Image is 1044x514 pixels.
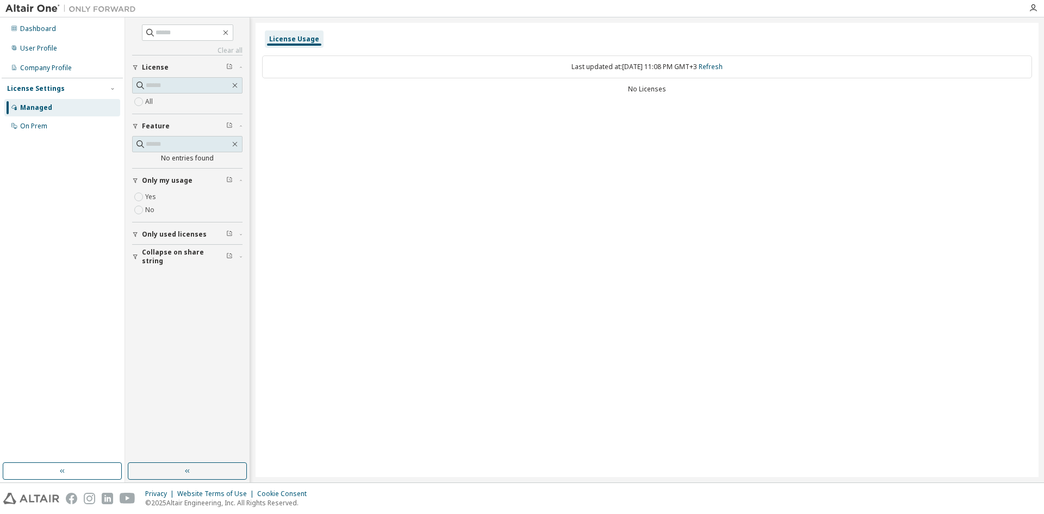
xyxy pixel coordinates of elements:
img: facebook.svg [66,493,77,504]
span: License [142,63,169,72]
span: Clear filter [226,176,233,185]
span: Clear filter [226,63,233,72]
button: Only my usage [132,169,243,193]
a: Refresh [699,62,723,71]
img: youtube.svg [120,493,135,504]
div: Last updated at: [DATE] 11:08 PM GMT+3 [262,55,1032,78]
div: Website Terms of Use [177,490,257,498]
div: No Licenses [262,85,1032,94]
span: Only used licenses [142,230,207,239]
div: Dashboard [20,24,56,33]
img: linkedin.svg [102,493,113,504]
div: On Prem [20,122,47,131]
span: Clear filter [226,122,233,131]
span: Only my usage [142,176,192,185]
a: Clear all [132,46,243,55]
div: Managed [20,103,52,112]
span: Feature [142,122,170,131]
div: License Usage [269,35,319,44]
div: License Settings [7,84,65,93]
img: Altair One [5,3,141,14]
div: No entries found [132,154,243,163]
p: © 2025 Altair Engineering, Inc. All Rights Reserved. [145,498,313,507]
span: Collapse on share string [142,248,226,265]
img: instagram.svg [84,493,95,504]
label: All [145,95,155,108]
label: Yes [145,190,158,203]
img: altair_logo.svg [3,493,59,504]
div: User Profile [20,44,57,53]
button: License [132,55,243,79]
span: Clear filter [226,230,233,239]
div: Privacy [145,490,177,498]
button: Collapse on share string [132,245,243,269]
button: Only used licenses [132,222,243,246]
div: Company Profile [20,64,72,72]
label: No [145,203,157,216]
button: Feature [132,114,243,138]
span: Clear filter [226,252,233,261]
div: Cookie Consent [257,490,313,498]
